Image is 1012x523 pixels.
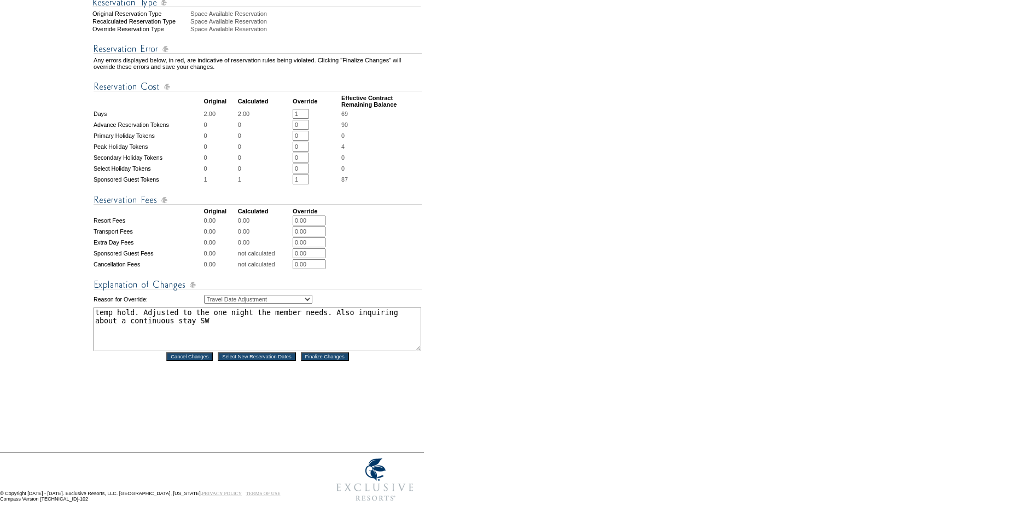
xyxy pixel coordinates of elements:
[341,111,348,117] span: 69
[204,120,237,130] td: 0
[204,175,237,184] td: 1
[92,18,189,25] div: Recalculated Reservation Type
[341,121,348,128] span: 90
[204,109,237,119] td: 2.00
[204,226,237,236] td: 0.00
[238,142,292,152] td: 0
[204,153,237,162] td: 0
[293,208,340,214] td: Override
[94,164,203,173] td: Select Holiday Tokens
[92,26,189,32] div: Override Reservation Type
[246,491,281,496] a: TERMS OF USE
[341,154,345,161] span: 0
[204,208,237,214] td: Original
[94,226,203,236] td: Transport Fees
[204,248,237,258] td: 0.00
[94,57,422,70] td: Any errors displayed below, in red, are indicative of reservation rules being violated. Clicking ...
[94,120,203,130] td: Advance Reservation Tokens
[238,216,292,225] td: 0.00
[238,120,292,130] td: 0
[238,248,292,258] td: not calculated
[238,226,292,236] td: 0.00
[94,142,203,152] td: Peak Holiday Tokens
[94,109,203,119] td: Days
[204,237,237,247] td: 0.00
[238,109,292,119] td: 2.00
[293,95,340,108] td: Override
[341,165,345,172] span: 0
[204,95,237,108] td: Original
[341,176,348,183] span: 87
[94,248,203,258] td: Sponsored Guest Fees
[202,491,242,496] a: PRIVACY POLICY
[238,153,292,162] td: 0
[204,216,237,225] td: 0.00
[94,278,422,292] img: Explanation of Changes
[204,259,237,269] td: 0.00
[238,259,292,269] td: not calculated
[204,131,237,141] td: 0
[94,259,203,269] td: Cancellation Fees
[326,452,424,507] img: Exclusive Resorts
[94,175,203,184] td: Sponsored Guest Tokens
[238,164,292,173] td: 0
[94,153,203,162] td: Secondary Holiday Tokens
[94,131,203,141] td: Primary Holiday Tokens
[238,208,292,214] td: Calculated
[94,293,203,306] td: Reason for Override:
[190,10,423,17] div: Space Available Reservation
[238,95,292,108] td: Calculated
[166,352,213,361] input: Cancel Changes
[204,164,237,173] td: 0
[341,143,345,150] span: 4
[238,175,292,184] td: 1
[94,216,203,225] td: Resort Fees
[341,95,422,108] td: Effective Contract Remaining Balance
[190,18,423,25] div: Space Available Reservation
[94,193,422,207] img: Reservation Fees
[238,237,292,247] td: 0.00
[301,352,349,361] input: Finalize Changes
[94,42,422,56] img: Reservation Errors
[238,131,292,141] td: 0
[92,10,189,17] div: Original Reservation Type
[218,352,296,361] input: Select New Reservation Dates
[204,142,237,152] td: 0
[94,237,203,247] td: Extra Day Fees
[94,80,422,94] img: Reservation Cost
[341,132,345,139] span: 0
[190,26,423,32] div: Space Available Reservation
